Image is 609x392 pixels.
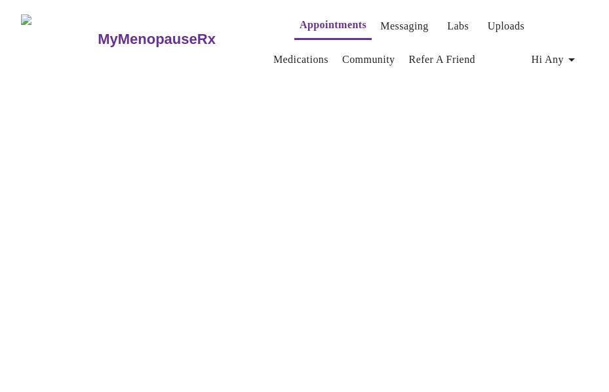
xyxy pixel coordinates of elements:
button: Uploads [482,13,530,39]
a: Community [342,50,395,69]
button: Hi Any [526,47,585,73]
a: Messaging [380,17,428,35]
h3: MyMenopauseRx [98,31,216,48]
button: Medications [268,47,334,73]
button: Labs [437,13,479,39]
a: Medications [273,50,328,69]
a: MyMenopauseRx [96,16,268,62]
a: Uploads [488,17,525,35]
span: Hi Any [532,50,580,69]
img: MyMenopauseRx Logo [21,14,96,64]
button: Refer a Friend [404,47,481,73]
a: Appointments [300,16,366,34]
button: Messaging [375,13,433,39]
button: Appointments [294,12,372,40]
button: Community [337,47,401,73]
a: Refer a Friend [409,50,476,69]
a: Labs [447,17,469,35]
